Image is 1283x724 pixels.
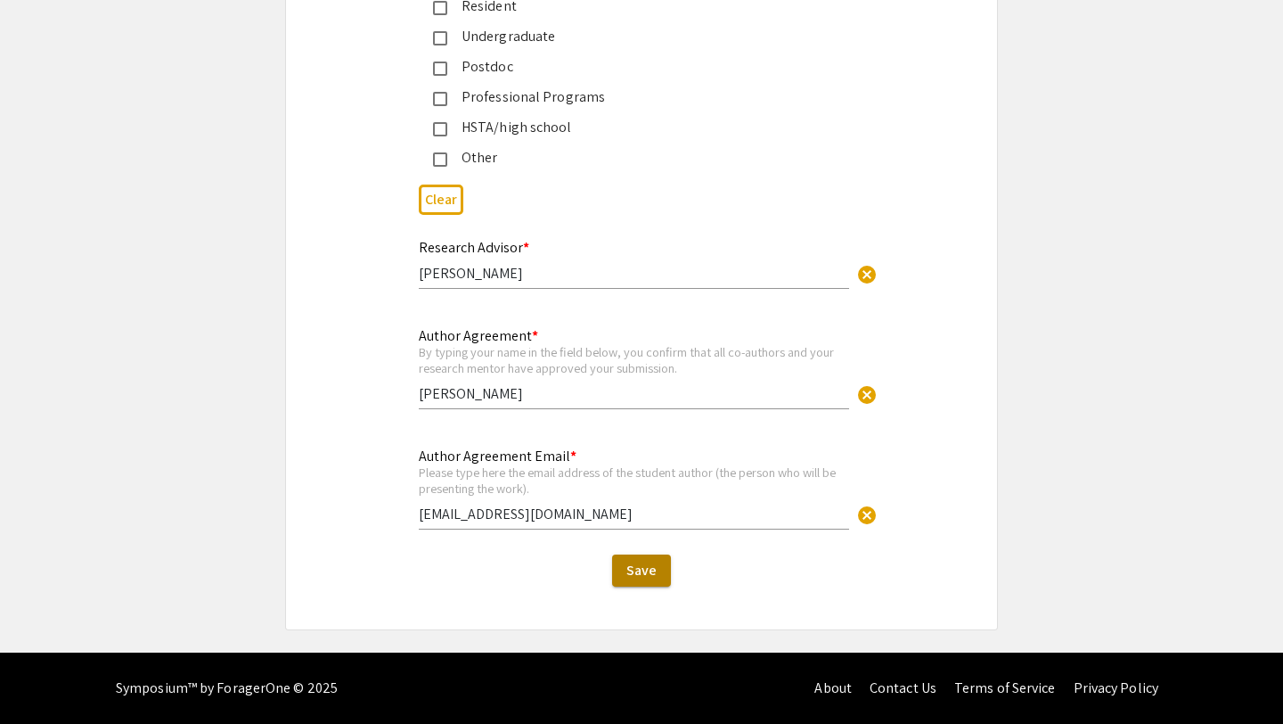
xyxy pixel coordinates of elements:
div: Undergraduate [447,26,821,47]
span: cancel [856,384,878,406]
iframe: Chat [13,644,76,711]
a: Terms of Service [954,679,1056,697]
button: Clear [849,497,885,532]
div: Please type here the email address of the student author (the person who will be presenting the w... [419,465,849,496]
input: Type Here [419,384,849,403]
input: Type Here [419,264,849,283]
button: Clear [849,376,885,412]
div: By typing your name in the field below, you confirm that all co-authors and your research mentor ... [419,344,849,375]
div: Professional Programs [447,86,821,108]
div: Other [447,147,821,169]
span: cancel [856,505,878,526]
a: Privacy Policy [1074,679,1158,697]
div: Symposium™ by ForagerOne © 2025 [116,653,338,724]
mat-label: Author Agreement [419,326,538,345]
div: HSTA/high school [447,117,821,138]
span: Save [626,561,657,580]
button: Clear [419,185,463,214]
input: Type Here [419,505,849,523]
div: Postdoc [447,56,821,78]
mat-label: Research Advisor [419,238,529,257]
span: cancel [856,264,878,285]
button: Save [612,555,671,587]
a: About [814,679,852,697]
a: Contact Us [870,679,936,697]
button: Clear [849,256,885,292]
mat-label: Author Agreement Email [419,447,576,465]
